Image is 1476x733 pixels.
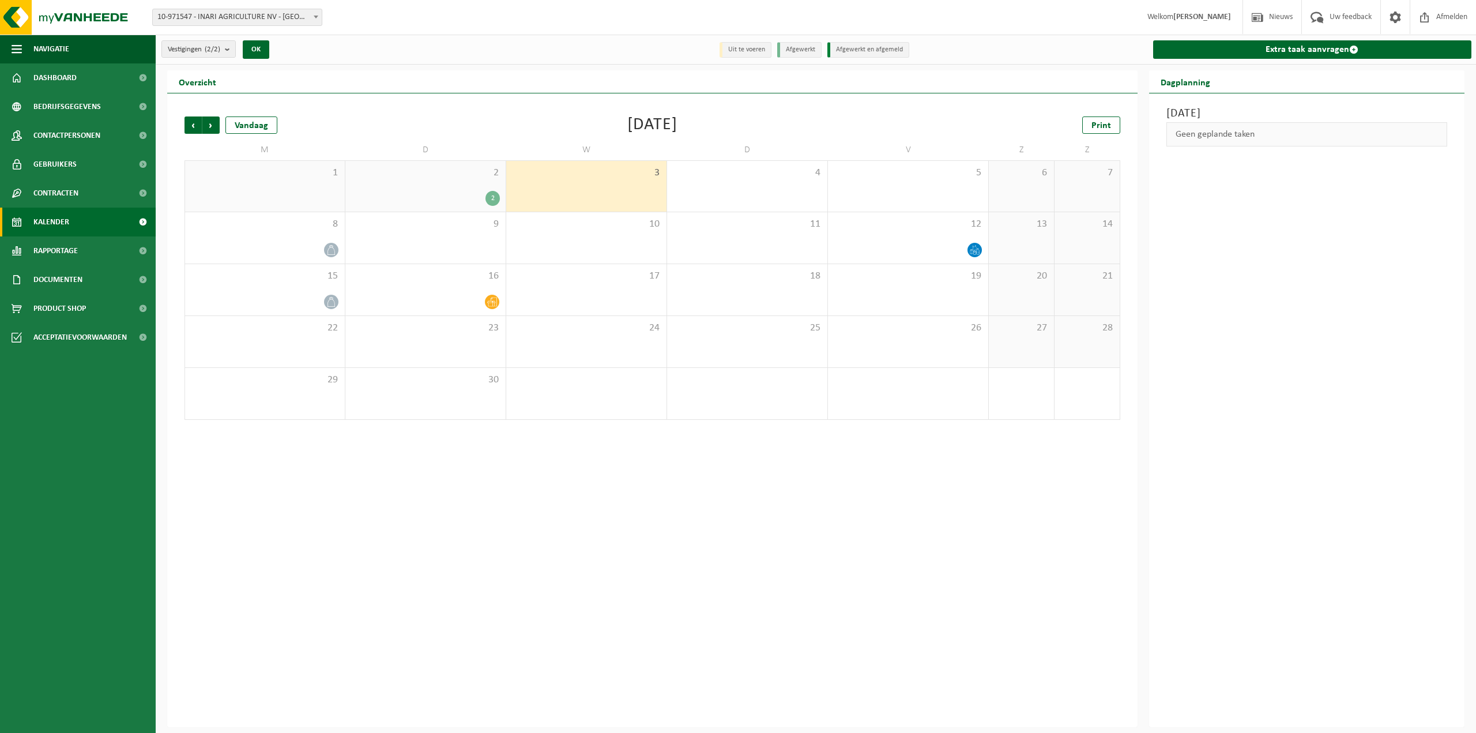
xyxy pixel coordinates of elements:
span: Rapportage [33,236,78,265]
span: Product Shop [33,294,86,323]
span: 10 [512,218,661,231]
span: 24 [512,322,661,334]
span: 9 [351,218,500,231]
span: Navigatie [33,35,69,63]
button: Vestigingen(2/2) [161,40,236,58]
span: 17 [512,270,661,283]
span: 14 [1060,218,1114,231]
div: Geen geplande taken [1166,122,1448,146]
button: OK [243,40,269,59]
span: 28 [1060,322,1114,334]
span: Vestigingen [168,41,220,58]
span: 2 [351,167,500,179]
h2: Dagplanning [1149,70,1222,93]
span: 5 [834,167,982,179]
span: Contracten [33,179,78,208]
span: 1 [191,167,339,179]
strong: [PERSON_NAME] [1173,13,1231,21]
span: 23 [351,322,500,334]
span: Contactpersonen [33,121,100,150]
td: M [184,140,345,160]
span: 22 [191,322,339,334]
span: Dashboard [33,63,77,92]
span: 26 [834,322,982,334]
span: 10-971547 - INARI AGRICULTURE NV - DEINZE [152,9,322,26]
span: 21 [1060,270,1114,283]
h3: [DATE] [1166,105,1448,122]
span: 10-971547 - INARI AGRICULTURE NV - DEINZE [153,9,322,25]
span: Gebruikers [33,150,77,179]
span: 30 [351,374,500,386]
a: Print [1082,116,1120,134]
span: 16 [351,270,500,283]
span: Kalender [33,208,69,236]
span: 13 [995,218,1048,231]
span: 7 [1060,167,1114,179]
td: D [345,140,506,160]
td: V [828,140,989,160]
span: Acceptatievoorwaarden [33,323,127,352]
span: 20 [995,270,1048,283]
td: Z [989,140,1055,160]
span: Vorige [184,116,202,134]
span: 25 [673,322,822,334]
div: Vandaag [225,116,277,134]
span: 11 [673,218,822,231]
td: Z [1055,140,1120,160]
li: Afgewerkt en afgemeld [827,42,909,58]
div: [DATE] [627,116,677,134]
span: 27 [995,322,1048,334]
count: (2/2) [205,46,220,53]
li: Afgewerkt [777,42,822,58]
span: 6 [995,167,1048,179]
span: 18 [673,270,822,283]
span: Volgende [202,116,220,134]
span: 4 [673,167,822,179]
li: Uit te voeren [720,42,771,58]
span: Bedrijfsgegevens [33,92,101,121]
span: Print [1091,121,1111,130]
span: 19 [834,270,982,283]
span: 8 [191,218,339,231]
div: 2 [485,191,500,206]
span: 12 [834,218,982,231]
td: W [506,140,667,160]
a: Extra taak aanvragen [1153,40,1472,59]
span: 3 [512,167,661,179]
h2: Overzicht [167,70,228,93]
span: 29 [191,374,339,386]
span: Documenten [33,265,82,294]
span: 15 [191,270,339,283]
td: D [667,140,828,160]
